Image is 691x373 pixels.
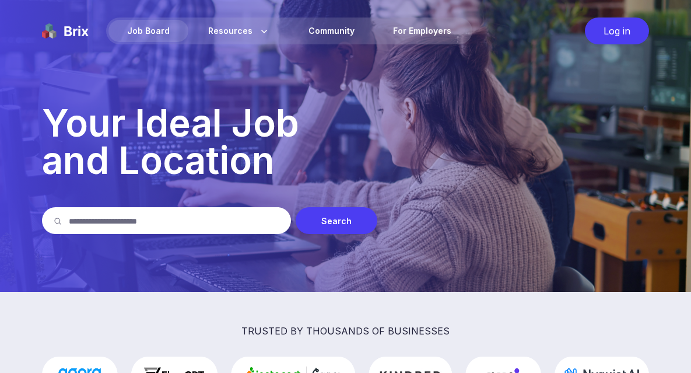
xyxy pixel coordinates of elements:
div: Resources [190,20,289,42]
div: Log in [585,18,649,44]
div: Search [296,207,377,234]
a: Log in [579,18,649,44]
div: Job Board [108,20,188,42]
p: Your Ideal Job and Location [42,104,649,179]
a: For Employers [374,20,470,42]
a: Community [290,20,373,42]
